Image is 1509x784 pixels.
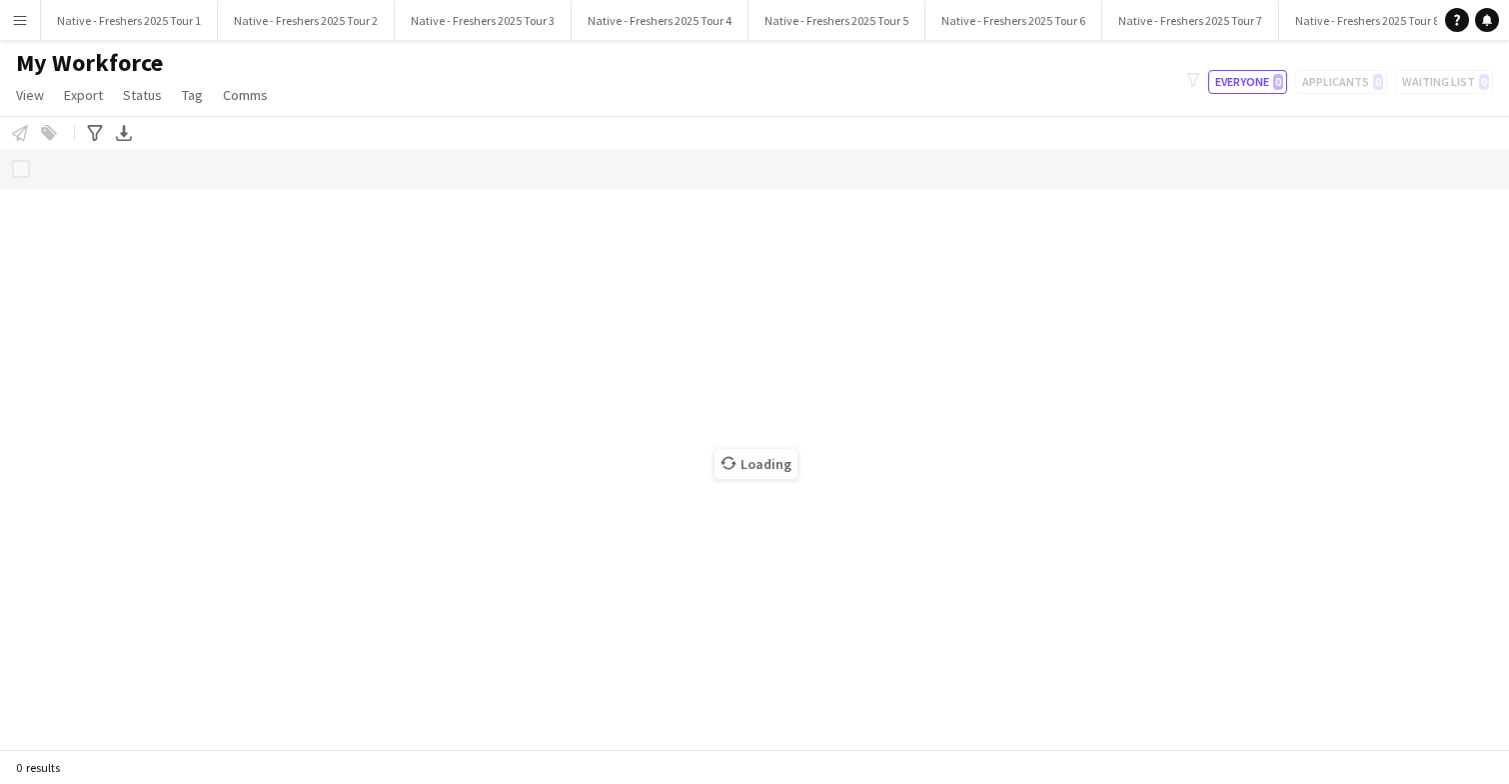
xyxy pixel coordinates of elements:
button: Native - Freshers 2025 Tour 1 [41,1,218,40]
button: Native - Freshers 2025 Tour 8 [1279,1,1456,40]
button: Native - Freshers 2025 Tour 5 [749,1,925,40]
span: Export [64,86,103,104]
button: Native - Freshers 2025 Tour 2 [218,1,395,40]
span: Loading [715,449,797,479]
button: Everyone0 [1208,70,1287,94]
button: Native - Freshers 2025 Tour 4 [572,1,749,40]
button: Native - Freshers 2025 Tour 6 [925,1,1102,40]
span: View [16,86,44,104]
span: 0 [1273,74,1283,90]
button: Native - Freshers 2025 Tour 3 [395,1,572,40]
span: My Workforce [16,48,163,78]
app-action-btn: Advanced filters [83,121,107,145]
span: Status [123,86,162,104]
span: Comms [223,86,268,104]
a: Status [115,82,170,108]
a: View [8,82,52,108]
a: Export [56,82,111,108]
a: Tag [174,82,211,108]
app-action-btn: Export XLSX [112,121,136,145]
button: Native - Freshers 2025 Tour 7 [1102,1,1279,40]
a: Comms [215,82,276,108]
span: Tag [182,86,203,104]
